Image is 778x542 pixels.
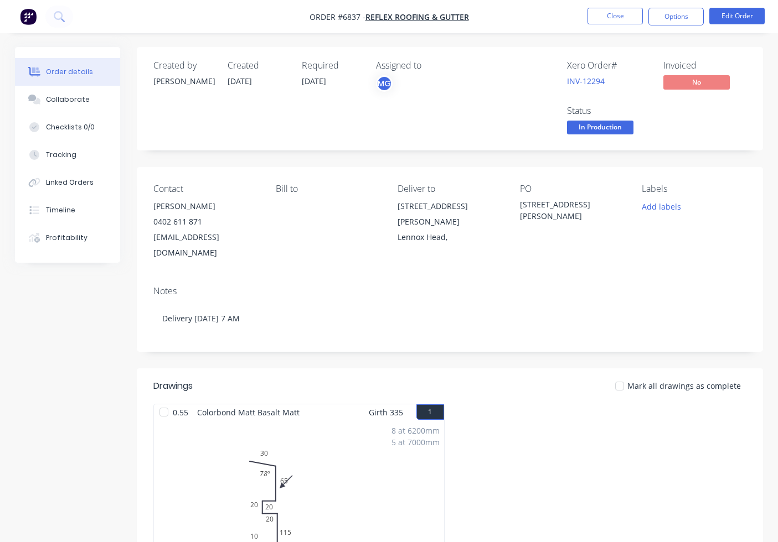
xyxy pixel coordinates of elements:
[663,75,730,89] span: No
[520,184,625,194] div: PO
[642,184,746,194] div: Labels
[15,196,120,224] button: Timeline
[376,60,487,71] div: Assigned to
[636,199,687,213] button: Add labels
[520,199,625,222] div: [STREET_ADDRESS][PERSON_NAME]
[46,205,75,215] div: Timeline
[15,113,120,141] button: Checklists 0/0
[153,379,193,393] div: Drawings
[46,178,94,187] div: Linked Orders
[228,60,288,71] div: Created
[398,230,502,245] div: Lennox Head,
[567,106,650,116] div: Status
[153,199,258,214] div: [PERSON_NAME]
[302,60,363,71] div: Required
[168,404,193,420] span: 0.55
[369,404,403,420] span: Girth 335
[46,233,87,243] div: Profitability
[153,286,746,296] div: Notes
[46,150,76,160] div: Tracking
[567,121,633,137] button: In Production
[398,184,502,194] div: Deliver to
[567,121,633,134] span: In Production
[46,122,95,132] div: Checklists 0/0
[46,67,93,77] div: Order details
[391,436,440,448] div: 5 at 7000mm
[276,184,380,194] div: Bill to
[365,12,469,22] a: Reflex Roofing & Gutter
[627,380,741,392] span: Mark all drawings as complete
[398,199,502,230] div: [STREET_ADDRESS][PERSON_NAME]
[567,60,650,71] div: Xero Order #
[193,404,304,420] span: Colorbond Matt Basalt Matt
[153,230,258,260] div: [EMAIL_ADDRESS][DOMAIN_NAME]
[153,75,214,87] div: [PERSON_NAME]
[228,76,252,86] span: [DATE]
[153,214,258,230] div: 0402 611 871
[588,8,643,24] button: Close
[15,169,120,196] button: Linked Orders
[376,75,393,92] button: MG
[153,199,258,260] div: [PERSON_NAME]0402 611 871[EMAIL_ADDRESS][DOMAIN_NAME]
[15,141,120,169] button: Tracking
[302,76,326,86] span: [DATE]
[46,95,90,105] div: Collaborate
[398,199,502,245] div: [STREET_ADDRESS][PERSON_NAME]Lennox Head,
[20,8,37,25] img: Factory
[416,404,444,420] button: 1
[648,8,704,25] button: Options
[567,76,605,86] a: INV-12294
[153,301,746,335] div: Delivery [DATE] 7 AM
[15,86,120,113] button: Collaborate
[709,8,765,24] button: Edit Order
[15,58,120,86] button: Order details
[310,12,365,22] span: Order #6837 -
[663,60,746,71] div: Invoiced
[153,60,214,71] div: Created by
[391,425,440,436] div: 8 at 6200mm
[153,184,258,194] div: Contact
[15,224,120,252] button: Profitability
